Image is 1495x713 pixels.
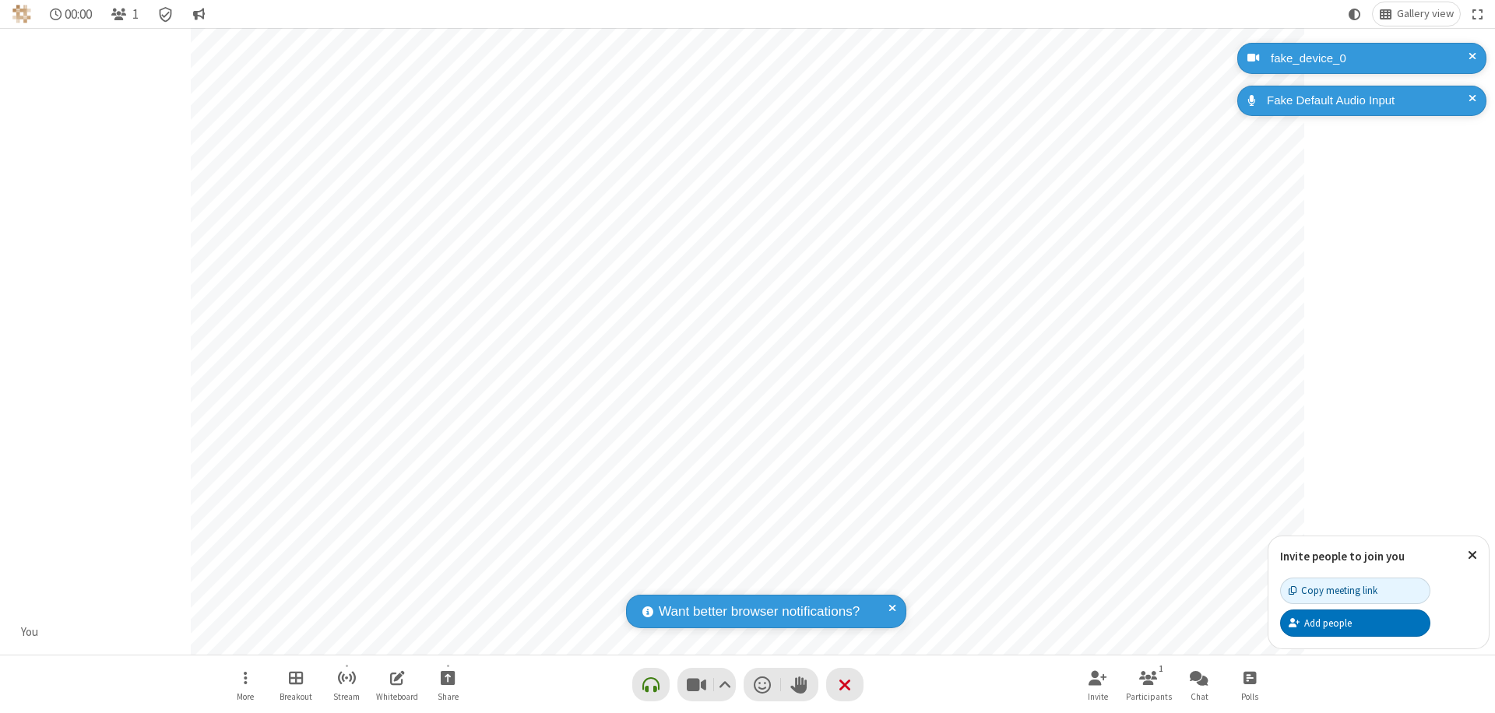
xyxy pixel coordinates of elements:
[1397,8,1454,20] span: Gallery view
[1191,692,1208,701] span: Chat
[714,668,735,701] button: Video setting
[1280,609,1430,636] button: Add people
[333,692,360,701] span: Stream
[1241,692,1258,701] span: Polls
[222,662,269,707] button: Open menu
[1466,2,1490,26] button: Fullscreen
[1155,662,1168,676] div: 1
[1280,578,1430,604] button: Copy meeting link
[65,7,92,22] span: 00:00
[1226,662,1273,707] button: Open poll
[781,668,818,701] button: Raise hand
[659,602,860,622] span: Want better browser notifications?
[1342,2,1367,26] button: Using system theme
[424,662,471,707] button: Start sharing
[826,668,864,701] button: End or leave meeting
[1075,662,1121,707] button: Invite participants (⌘+Shift+I)
[376,692,418,701] span: Whiteboard
[186,2,211,26] button: Conversation
[374,662,420,707] button: Open shared whiteboard
[12,5,31,23] img: QA Selenium DO NOT DELETE OR CHANGE
[744,668,781,701] button: Send a reaction
[1125,662,1172,707] button: Open participant list
[132,7,139,22] span: 1
[280,692,312,701] span: Breakout
[237,692,254,701] span: More
[1126,692,1172,701] span: Participants
[323,662,370,707] button: Start streaming
[1456,536,1489,574] button: Close popover
[44,2,99,26] div: Timer
[16,623,44,641] div: You
[1289,583,1377,598] div: Copy meeting link
[1280,549,1405,564] label: Invite people to join you
[1265,50,1475,68] div: fake_device_0
[273,662,319,707] button: Manage Breakout Rooms
[151,2,181,26] div: Meeting details Encryption enabled
[1373,2,1460,26] button: Change layout
[104,2,145,26] button: Open participant list
[1176,662,1222,707] button: Open chat
[1261,92,1475,110] div: Fake Default Audio Input
[438,692,459,701] span: Share
[632,668,670,701] button: Connect your audio
[1088,692,1108,701] span: Invite
[677,668,736,701] button: Stop video (⌘+Shift+V)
